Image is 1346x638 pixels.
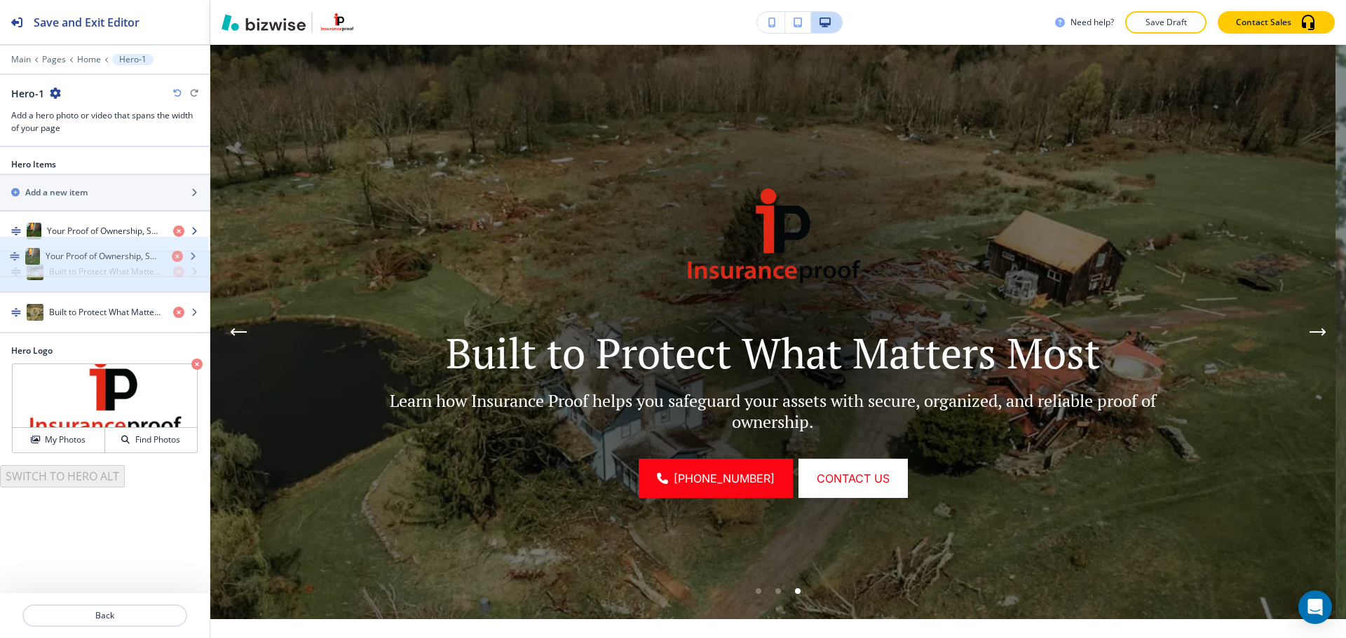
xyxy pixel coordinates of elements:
li: Go to slide 3 [788,581,808,601]
div: Next Slide [1304,318,1332,346]
p: Contact Sales [1236,16,1291,29]
h4: Built to Protect What Matters Most [49,306,162,319]
button: Save Draft [1125,11,1206,34]
p: Learn how Insurance Proof helps you safeguard your assets with secure, organized, and reliable pr... [374,390,1171,432]
button: Previous Hero Image [224,318,252,346]
span: contact us [817,470,890,487]
img: Drag [11,267,21,277]
button: Next Hero Image [1304,318,1332,346]
h2: Hero Items [11,158,56,171]
img: Your Logo [318,12,356,33]
button: Find Photos [105,428,197,452]
img: Banner Image [210,45,1335,619]
button: contact us [798,459,908,498]
button: Pages [42,55,66,64]
img: Drag [11,307,21,317]
button: Home [77,55,101,64]
h4: Your Proof of Ownership, Secured. [47,225,162,237]
h2: Save and Exit Editor [34,14,140,31]
h2: Hero Logo [11,345,198,357]
div: My PhotosFind Photos [11,363,198,454]
img: Hero Logo [668,167,878,307]
button: Contact Sales [1218,11,1335,34]
button: Main [11,55,31,64]
h4: Built to Protect What Matters Most [49,265,162,278]
a: [PHONE_NUMBER] [639,459,793,498]
div: Open Intercom Messenger [1298,590,1332,624]
p: Back [24,609,186,622]
img: Drag [11,226,21,236]
h3: Need help? [1070,16,1114,29]
h3: Add a hero photo or video that spans the width of your page [11,109,198,134]
h2: Hero-1 [11,86,44,101]
h4: Find Photos [135,434,180,446]
img: Bizwise Logo [222,14,306,31]
div: Previous Slide [224,318,252,346]
button: My Photos [13,428,105,452]
button: Hero-1 [112,54,154,65]
li: Go to slide 2 [768,581,788,601]
p: Hero-1 [119,55,147,64]
h2: Add a new item [25,186,88,199]
button: Back [22,604,187,627]
span: [PHONE_NUMBER] [674,470,775,487]
p: Built to Protect What Matters Most [374,328,1171,377]
li: Go to slide 1 [749,581,768,601]
h4: My Photos [45,434,86,446]
p: Save Draft [1143,16,1188,29]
